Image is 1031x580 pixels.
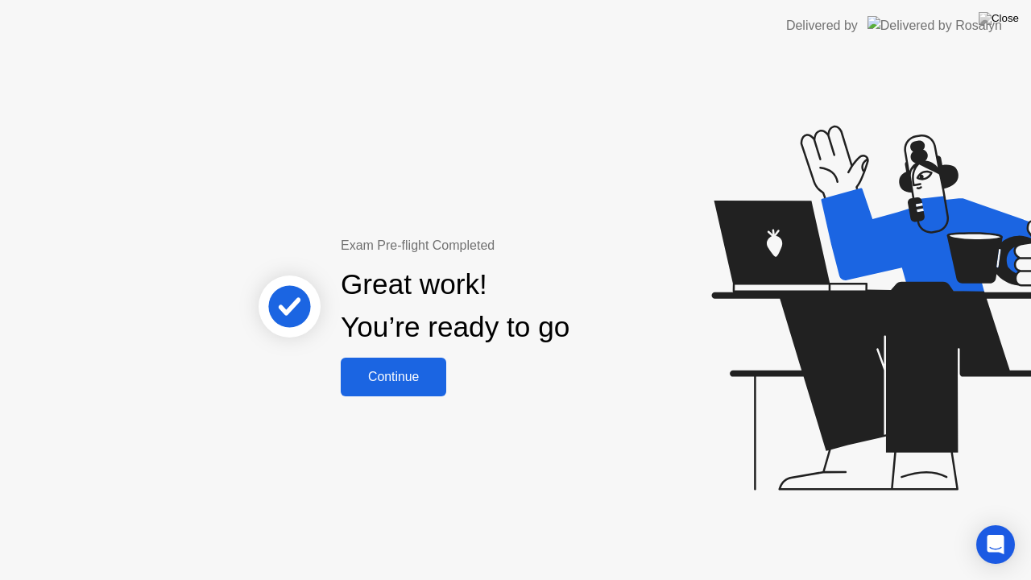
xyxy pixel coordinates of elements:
div: Open Intercom Messenger [976,525,1015,564]
img: Close [979,12,1019,25]
img: Delivered by Rosalyn [867,16,1002,35]
button: Continue [341,358,446,396]
div: Exam Pre-flight Completed [341,236,673,255]
div: Continue [346,370,441,384]
div: Great work! You’re ready to go [341,263,569,349]
div: Delivered by [786,16,858,35]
